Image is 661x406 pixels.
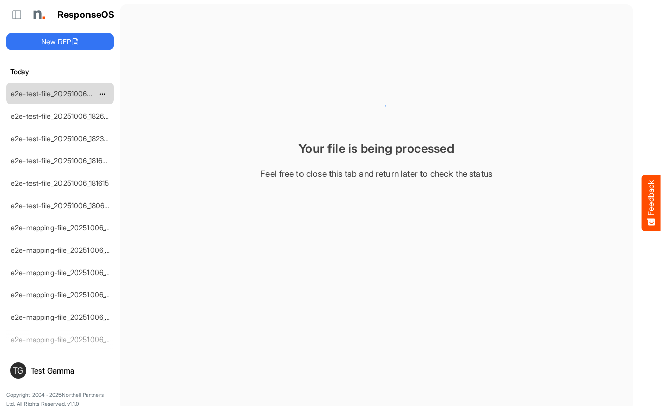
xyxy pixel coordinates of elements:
[11,134,112,143] a: e2e-test-file_20251006_182328
[6,66,114,77] h6: Today
[57,10,115,20] h1: ResponseOS
[11,223,127,232] a: e2e-mapping-file_20251006_174140
[11,246,128,254] a: e2e-mapping-file_20251006_173858
[28,5,48,25] img: Northell
[11,89,111,98] a: e2e-test-file_20251006_183621
[11,179,109,187] a: e2e-test-file_20251006_181615
[642,175,661,231] button: Feedback
[11,268,129,277] a: e2e-mapping-file_20251006_173800
[11,201,112,210] a: e2e-test-file_20251006_180610
[11,290,128,299] a: e2e-mapping-file_20251006_173506
[6,33,114,50] button: New RFP
[13,366,23,375] span: TG
[31,367,110,375] div: Test Gamma
[11,112,113,120] a: e2e-test-file_20251006_182602
[11,313,128,321] a: e2e-mapping-file_20251006_152957
[97,89,107,99] button: dropdownbutton
[11,156,111,165] a: e2e-test-file_20251006_181635
[128,166,624,181] div: Feel free to close this tab and return later to check the status
[128,139,624,159] div: Your file is being processed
